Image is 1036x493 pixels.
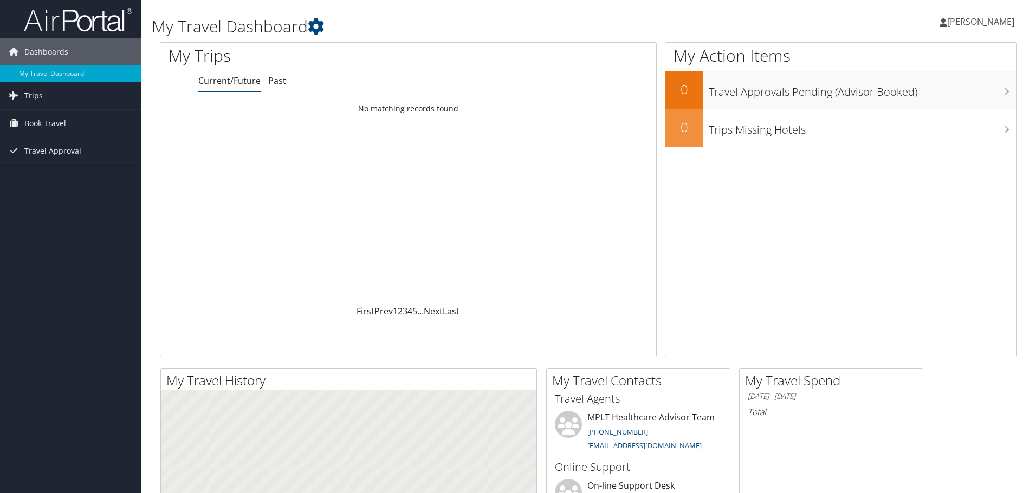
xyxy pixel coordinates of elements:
[552,371,730,390] h2: My Travel Contacts
[374,305,393,317] a: Prev
[665,109,1016,147] a: 0Trips Missing Hotels
[587,441,702,450] a: [EMAIL_ADDRESS][DOMAIN_NAME]
[665,80,703,98] h2: 0
[709,117,1016,137] h3: Trips Missing Hotels
[403,305,407,317] a: 3
[665,71,1016,109] a: 0Travel Approvals Pending (Advisor Booked)
[24,110,66,137] span: Book Travel
[160,99,656,119] td: No matching records found
[357,305,374,317] a: First
[24,7,132,32] img: airportal-logo.png
[665,118,703,136] h2: 0
[24,137,81,165] span: Travel Approval
[268,75,286,87] a: Past
[443,305,459,317] a: Last
[549,411,727,455] li: MPLT Healthcare Advisor Team
[665,44,1016,67] h1: My Action Items
[198,75,261,87] a: Current/Future
[555,459,722,475] h3: Online Support
[24,82,43,109] span: Trips
[745,371,923,390] h2: My Travel Spend
[166,371,536,390] h2: My Travel History
[412,305,417,317] a: 5
[398,305,403,317] a: 2
[555,391,722,406] h3: Travel Agents
[940,5,1025,38] a: [PERSON_NAME]
[169,44,442,67] h1: My Trips
[587,427,648,437] a: [PHONE_NUMBER]
[947,16,1014,28] span: [PERSON_NAME]
[24,38,68,65] span: Dashboards
[424,305,443,317] a: Next
[152,15,734,38] h1: My Travel Dashboard
[407,305,412,317] a: 4
[748,406,915,418] h6: Total
[393,305,398,317] a: 1
[709,79,1016,100] h3: Travel Approvals Pending (Advisor Booked)
[748,391,915,402] h6: [DATE] - [DATE]
[417,305,424,317] span: …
